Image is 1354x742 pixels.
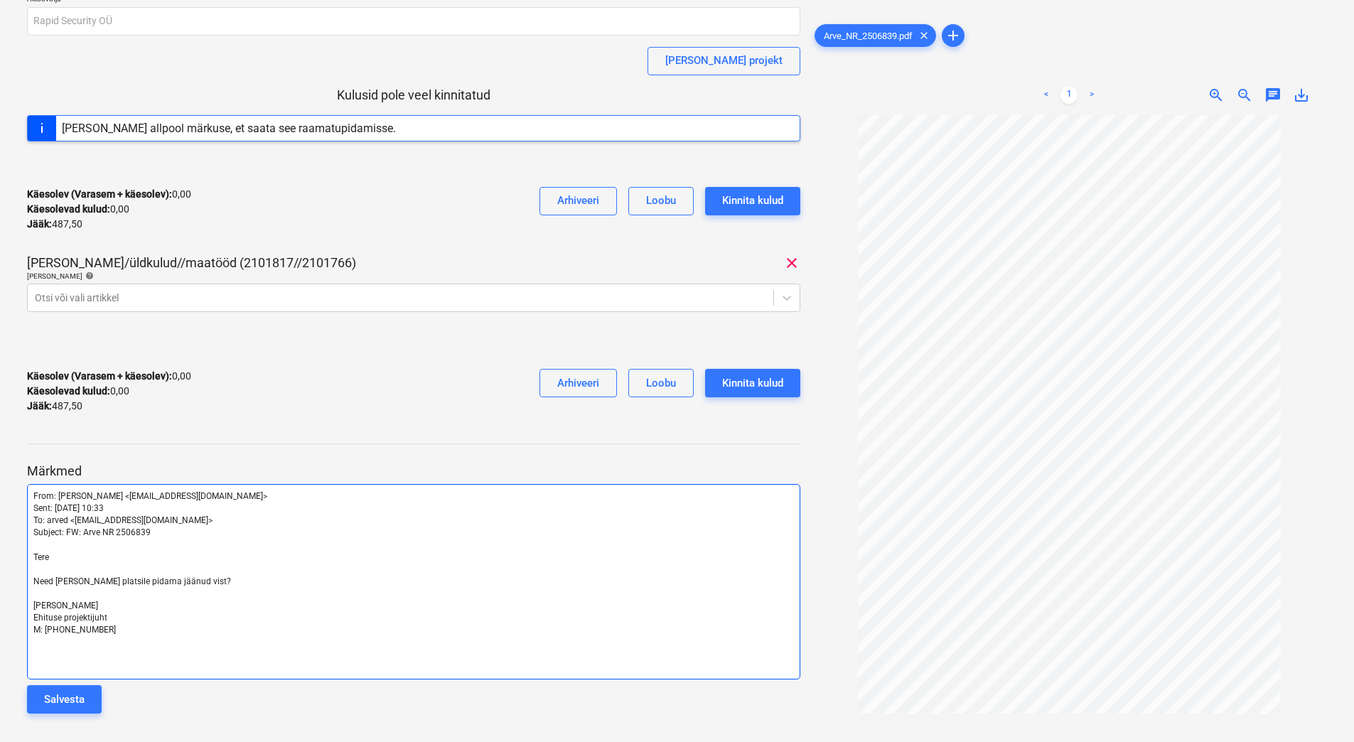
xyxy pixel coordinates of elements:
iframe: Chat Widget [1283,674,1354,742]
span: Arve_NR_2506839.pdf [815,31,921,41]
strong: Jääk : [27,218,52,230]
button: Arhiveeri [539,369,617,397]
p: 0,00 [27,187,191,202]
span: help [82,271,94,280]
span: zoom_in [1208,87,1225,104]
a: Next page [1083,87,1100,104]
span: zoom_out [1236,87,1253,104]
strong: Jääk : [27,400,52,412]
div: [PERSON_NAME] allpool märkuse, et saata see raamatupidamisse. [62,122,396,135]
span: Need [PERSON_NAME] platsile pidama jäänud vist? [33,576,231,586]
div: Loobu [646,191,676,210]
span: Subject: FW: Arve NR 2506839 [33,527,151,537]
div: Arhiveeri [557,374,599,392]
button: Loobu [628,369,694,397]
p: Kulusid pole veel kinnitatud [27,87,800,104]
p: 487,50 [27,399,82,414]
button: Arhiveeri [539,187,617,215]
div: Salvesta [44,690,85,709]
div: Kinnita kulud [722,191,783,210]
button: [PERSON_NAME] projekt [648,47,800,75]
button: Salvesta [27,685,102,714]
span: add [945,27,962,44]
strong: Käesolevad kulud : [27,385,110,397]
p: 0,00 [27,369,191,384]
button: Kinnita kulud [705,187,800,215]
span: [PERSON_NAME] [33,601,98,611]
p: Märkmed [27,463,800,480]
span: clear [783,254,800,271]
div: [PERSON_NAME] [27,271,800,281]
strong: Käesolev (Varasem + käesolev) : [27,370,172,382]
p: 0,00 [27,384,129,399]
div: Arhiveeri [557,191,599,210]
a: Previous page [1038,87,1055,104]
span: Sent: [DATE] 10:33 [33,503,104,513]
span: save_alt [1293,87,1310,104]
div: Arve_NR_2506839.pdf [815,24,936,47]
span: To: arved <[EMAIL_ADDRESS][DOMAIN_NAME]> [33,515,213,525]
button: Loobu [628,187,694,215]
p: [PERSON_NAME]/üldkulud//maatööd (2101817//2101766) [27,254,356,271]
input: Alltöövõtja [27,7,800,36]
span: clear [915,27,933,44]
p: 487,50 [27,217,82,232]
strong: Käesolevad kulud : [27,203,110,215]
span: From: [PERSON_NAME] <[EMAIL_ADDRESS][DOMAIN_NAME]> [33,491,267,501]
button: Kinnita kulud [705,369,800,397]
strong: Käesolev (Varasem + käesolev) : [27,188,172,200]
p: 0,00 [27,202,129,217]
div: Kinnita kulud [722,374,783,392]
a: Page 1 is your current page [1060,87,1078,104]
span: chat [1264,87,1282,104]
div: [PERSON_NAME] projekt [665,51,783,70]
span: M: [PHONE_NUMBER] [33,625,116,635]
div: Loobu [646,374,676,392]
span: Ehituse projektijuht [33,613,107,623]
span: Tere [33,552,49,562]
